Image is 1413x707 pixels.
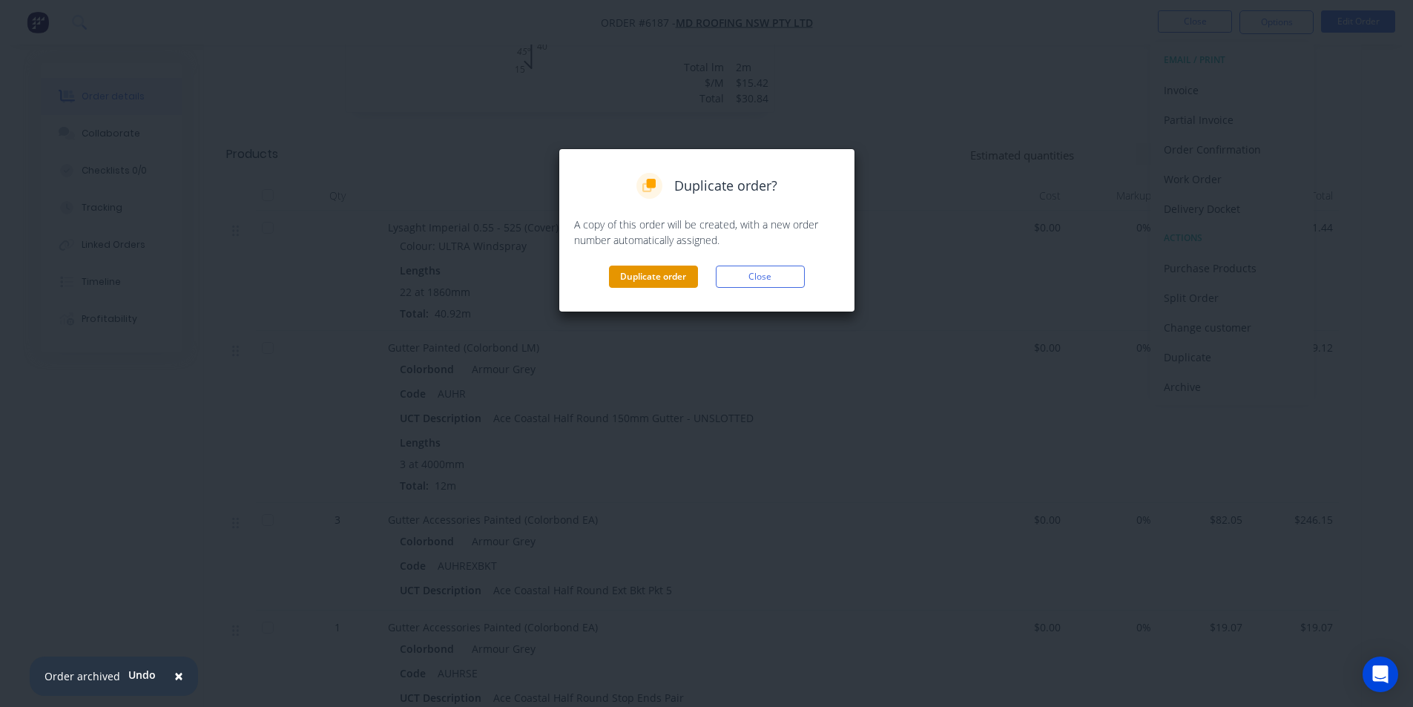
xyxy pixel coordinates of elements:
[120,664,164,686] button: Undo
[574,217,840,248] p: A copy of this order will be created, with a new order number automatically assigned.
[159,659,198,694] button: Close
[674,176,777,196] span: Duplicate order?
[609,266,698,288] button: Duplicate order
[174,665,183,686] span: ×
[716,266,805,288] button: Close
[1363,657,1398,692] div: Open Intercom Messenger
[45,668,120,684] div: Order archived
